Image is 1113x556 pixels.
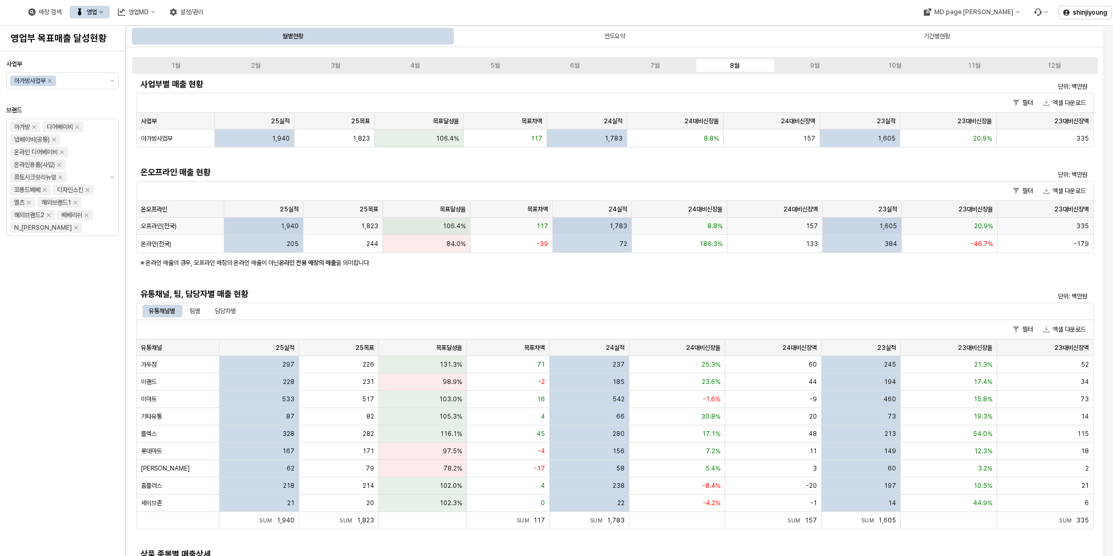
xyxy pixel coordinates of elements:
span: 117 [537,222,548,230]
span: Sum [788,517,805,523]
span: 24실적 [604,116,623,125]
span: 5.4% [705,464,721,473]
span: 7.2% [706,447,721,455]
span: 23실적 [878,205,897,213]
span: 23실적 [877,343,896,351]
span: 25목표 [355,343,374,351]
span: 23대비신장율 [958,343,992,351]
span: 19.3% [974,412,992,421]
span: 25목표 [351,116,370,125]
span: 기타유통 [141,412,162,421]
span: 231 [363,378,374,386]
span: 24대비신장율 [684,116,719,125]
strong: 온라인 전용 매장의 매출 [279,259,336,266]
span: 21 [287,499,294,507]
span: 10.5% [974,482,992,490]
span: 25실적 [271,116,290,125]
div: Remove 온라인 디어베이비 [60,150,64,154]
span: 186.3% [700,239,723,248]
span: 15.8% [974,395,992,403]
div: 디자인스킨 [57,185,83,195]
h5: 온오프라인 매출 현황 [140,167,850,178]
button: 영업MD [112,6,161,18]
span: 185 [613,378,625,386]
div: 팀별 [190,305,200,317]
label: 5월 [455,61,535,70]
div: Remove 해외브랜드1 [73,200,78,205]
button: 제안 사항 표시 [106,119,118,236]
div: 12월 [1047,62,1061,69]
span: 24실적 [608,205,627,213]
div: Menu item 6 [1028,6,1054,18]
span: 플렉스 [141,430,157,438]
span: 23대비신장액 [1054,343,1089,351]
label: 1월 [136,61,215,70]
div: 설정/관리 [180,8,203,16]
button: MD page [PERSON_NAME] [918,6,1026,18]
label: 3월 [296,61,375,70]
div: 월별현황 [282,30,303,42]
span: 60 [888,464,896,473]
div: 3월 [331,62,340,69]
button: 제안 사항 표시 [106,73,118,89]
span: 2 [1085,464,1089,473]
span: 홈플러스 [141,482,162,490]
span: 25목표 [359,205,378,213]
div: 팀별 [183,305,206,317]
div: 월별현황 [133,28,453,45]
span: 23대비신장액 [1054,116,1089,125]
div: 온라인 디어베이비 [14,147,58,157]
span: 22 [617,499,625,507]
span: 34 [1081,378,1089,386]
p: ※ 온라인 매출의 경우, 오프라인 매장의 온라인 매출이 아닌 을 의미합니다 [140,258,930,268]
span: 온라인(전국) [141,239,171,248]
div: N_[PERSON_NAME] [14,222,72,233]
span: Sum [1059,517,1076,523]
span: 17.4% [974,378,992,386]
div: Remove 해외브랜드2 [47,213,51,217]
span: [PERSON_NAME] [141,464,190,473]
span: 25실적 [280,205,299,213]
div: 7월 [650,62,660,69]
span: Sum [340,517,357,523]
span: 사업부 [141,116,157,125]
div: 유통채널별 [149,305,175,317]
div: 담당자별 [215,305,236,317]
span: 목표달성율 [436,343,462,351]
span: 335 [1076,517,1089,524]
span: -8.4% [702,482,721,490]
div: 엘츠 [14,197,25,208]
button: 필터 [1009,323,1037,336]
span: 171 [363,447,374,455]
span: 45 [537,430,545,438]
span: 세이브존 [141,499,162,507]
button: 필터 [1009,97,1037,109]
span: 1,940 [277,517,294,524]
div: 해외브랜드1 [41,197,71,208]
button: 엑셀 다운로드 [1039,97,1090,109]
span: 73 [1081,395,1089,403]
span: 72 [619,239,627,248]
div: Remove 꼬똥드베베 [42,188,47,192]
span: 17.1% [702,430,721,438]
span: 48 [809,430,817,438]
span: 24실적 [606,343,625,351]
h5: 사업부별 매출 현황 [140,79,850,90]
span: 8.8% [704,134,719,142]
div: Remove 아가방 [32,125,36,129]
div: 연도요약 [604,30,625,42]
div: 연도요약 [455,28,774,45]
div: 냅베이비(공통) [14,134,50,145]
span: 1,783 [607,517,625,524]
span: 62 [287,464,294,473]
span: 117 [531,134,542,142]
span: 237 [613,360,625,369]
span: -17 [534,464,545,473]
span: 131.3% [440,360,462,369]
span: 133 [806,239,818,248]
span: 102.0% [440,482,462,490]
span: 롯데마트 [141,447,162,455]
h5: 유통채널, 팀, 담당자별 매출 현황 [140,289,850,300]
span: 116.1% [440,430,462,438]
span: 44.9% [973,499,992,507]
